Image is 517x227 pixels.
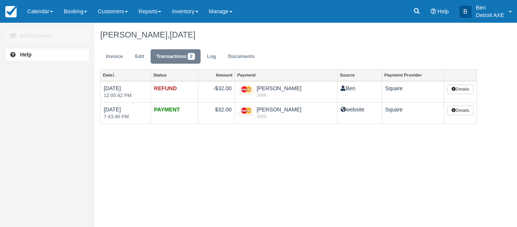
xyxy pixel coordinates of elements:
[235,81,337,103] td: [PERSON_NAME]
[222,49,260,64] a: Documents
[198,70,235,80] a: Amount
[198,102,235,124] td: $32.00
[431,9,436,14] i: Help
[476,4,504,11] p: Ben
[238,92,334,98] em: 2066
[154,106,180,113] strong: PAYMENT
[238,106,255,116] img: mastercard.png
[338,70,382,80] a: Source
[5,6,17,17] img: checkfront-main-nav-mini-logo.png
[101,102,151,124] td: [DATE]
[101,70,151,80] a: Date
[101,81,151,103] td: [DATE]
[198,81,235,103] td: -$32.00
[338,81,382,103] td: Ben
[447,106,473,116] button: Details
[235,102,337,124] td: [PERSON_NAME]
[151,70,198,80] a: Status
[100,49,129,64] a: Invoice
[104,92,148,99] em: 12:05:42 PM
[104,113,148,121] em: 7:43:46 PM
[100,30,477,39] h1: [PERSON_NAME],
[476,11,504,19] p: Detroit AXE
[170,30,195,39] span: [DATE]
[438,8,449,14] span: Help
[447,85,473,94] button: Details
[20,52,31,58] b: Help
[382,81,444,103] td: Square
[6,49,89,61] a: Help
[235,70,337,80] a: Payment
[154,85,177,91] strong: REFUND
[129,49,150,64] a: Edit
[459,6,472,18] div: B
[338,102,382,124] td: website
[382,102,444,124] td: Square
[151,49,201,64] a: Transactions2
[201,49,222,64] a: Log
[238,85,255,95] img: mastercard.png
[238,113,334,119] em: 2066
[188,53,195,60] span: 2
[382,70,444,80] a: Payment Provider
